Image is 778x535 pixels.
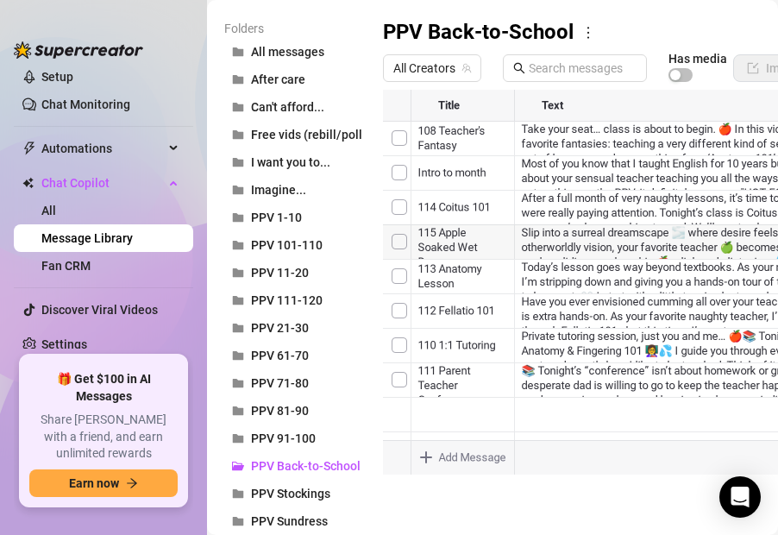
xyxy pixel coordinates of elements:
[41,337,87,351] a: Settings
[232,515,244,527] span: folder
[251,404,309,418] span: PPV 81-90
[224,93,362,121] button: Can't afford...
[224,314,362,342] button: PPV 21-30
[232,267,244,279] span: folder
[251,321,309,335] span: PPV 21-30
[224,507,362,535] button: PPV Sundress
[41,98,130,111] a: Chat Monitoring
[232,239,244,251] span: folder
[224,121,362,148] button: Free vids (rebill/polls)
[224,176,362,204] button: Imagine...
[461,63,472,73] span: team
[251,45,324,59] span: All messages
[251,514,328,528] span: PPV Sundress
[41,135,164,162] span: Automations
[232,129,244,141] span: folder
[251,155,330,169] span: I want you to...
[41,204,56,217] a: All
[251,211,302,224] span: PPV 1-10
[529,59,637,78] input: Search messages
[224,480,362,507] button: PPV Stockings
[41,259,91,273] a: Fan CRM
[224,204,362,231] button: PPV 1-10
[224,66,362,93] button: After care
[393,55,471,81] span: All Creators
[22,177,34,189] img: Chat Copilot
[232,294,244,306] span: folder
[232,488,244,500] span: folder
[513,62,525,74] span: search
[224,369,362,397] button: PPV 71-80
[251,431,316,445] span: PPV 91-100
[251,459,361,473] span: PPV Back-to-School
[232,73,244,85] span: folder
[126,477,138,489] span: arrow-right
[251,128,373,142] span: Free vids (rebill/polls)
[232,156,244,168] span: folder
[580,25,596,41] span: more
[251,238,323,252] span: PPV 101-110
[232,184,244,196] span: folder
[224,148,362,176] button: I want you to...
[224,19,362,38] article: Folders
[232,46,244,58] span: folder
[224,286,362,314] button: PPV 111-120
[232,405,244,417] span: folder
[41,231,133,245] a: Message Library
[383,19,574,47] h3: PPV Back-to-School
[668,53,727,64] article: Has media
[224,452,362,480] button: PPV Back-to-School
[251,183,306,197] span: Imagine...
[251,349,309,362] span: PPV 61-70
[251,487,330,500] span: PPV Stockings
[224,342,362,369] button: PPV 61-70
[41,303,158,317] a: Discover Viral Videos
[719,476,761,518] div: Open Intercom Messenger
[232,432,244,444] span: folder
[224,425,362,452] button: PPV 91-100
[29,469,178,497] button: Earn nowarrow-right
[251,376,309,390] span: PPV 71-80
[29,412,178,463] span: Share [PERSON_NAME] with a friend, and earn unlimited rewards
[41,70,73,84] a: Setup
[251,293,323,307] span: PPV 111-120
[251,100,324,114] span: Can't afford...
[22,142,36,155] span: thunderbolt
[232,460,244,472] span: folder-open
[69,476,119,490] span: Earn now
[41,169,164,197] span: Chat Copilot
[29,371,178,405] span: 🎁 Get $100 in AI Messages
[14,41,143,59] img: logo-BBDzfeDw.svg
[224,259,362,286] button: PPV 11-20
[224,231,362,259] button: PPV 101-110
[232,101,244,113] span: folder
[232,322,244,334] span: folder
[232,349,244,362] span: folder
[232,211,244,223] span: folder
[224,38,362,66] button: All messages
[251,72,305,86] span: After care
[224,397,362,425] button: PPV 81-90
[251,266,309,280] span: PPV 11-20
[232,377,244,389] span: folder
